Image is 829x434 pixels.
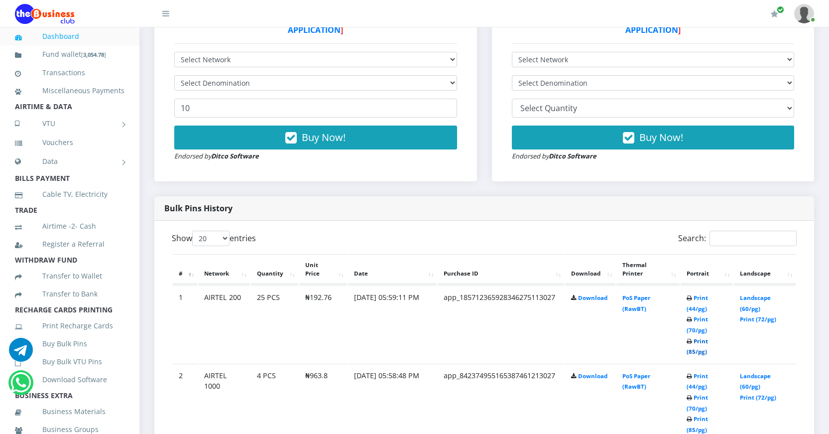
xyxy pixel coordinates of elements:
[15,350,124,373] a: Buy Bulk VTU Pins
[192,231,230,246] select: Showentries
[15,43,124,66] a: Fund wallet[3,054.78]
[438,286,564,363] td: app_185712365928346275113027
[174,151,259,160] small: Endorsed by
[622,372,650,391] a: PoS Paper (RawBT)
[639,131,683,144] span: Buy Now!
[687,394,708,412] a: Print (70/pg)
[512,126,795,149] button: Buy Now!
[794,4,814,23] img: User
[15,265,124,288] a: Transfer to Wallet
[512,151,596,160] small: Endorsed by
[198,254,250,285] th: Network: activate to sort column ascending
[549,151,596,160] strong: Ditco Software
[740,315,776,323] a: Print (72/pg)
[687,294,708,312] a: Print (44/pg)
[302,131,346,144] span: Buy Now!
[622,294,650,312] a: PoS Paper (RawBT)
[616,254,679,285] th: Thermal Printer: activate to sort column ascending
[687,315,708,334] a: Print (70/pg)
[251,286,298,363] td: 25 PCS
[15,61,124,84] a: Transactions
[172,231,256,246] label: Show entries
[771,10,778,18] i: Renew/Upgrade Subscription
[348,286,437,363] td: [DATE] 05:59:11 PM
[9,345,33,362] a: Chat for support
[710,231,797,246] input: Search:
[15,4,75,24] img: Logo
[565,254,615,285] th: Download: activate to sort column ascending
[15,111,124,136] a: VTU
[15,215,124,238] a: Airtime -2- Cash
[198,286,250,363] td: AIRTEL 200
[15,79,124,102] a: Miscellaneous Payments
[10,378,31,395] a: Chat for support
[681,254,733,285] th: Portrait: activate to sort column ascending
[578,372,607,380] a: Download
[15,183,124,206] a: Cable TV, Electricity
[15,368,124,391] a: Download Software
[740,372,771,391] a: Landscape (60/pg)
[438,254,564,285] th: Purchase ID: activate to sort column ascending
[173,286,197,363] td: 1
[15,25,124,48] a: Dashboard
[740,394,776,401] a: Print (72/pg)
[174,126,457,149] button: Buy Now!
[299,254,347,285] th: Unit Price: activate to sort column ascending
[173,254,197,285] th: #: activate to sort column descending
[687,372,708,391] a: Print (44/pg)
[174,99,457,118] input: Enter Quantity
[211,151,259,160] strong: Ditco Software
[15,131,124,154] a: Vouchers
[164,203,233,214] strong: Bulk Pins History
[15,149,124,174] a: Data
[687,337,708,356] a: Print (85/pg)
[15,400,124,423] a: Business Materials
[578,294,607,301] a: Download
[687,415,708,434] a: Print (85/pg)
[15,332,124,355] a: Buy Bulk Pins
[15,283,124,305] a: Transfer to Bank
[15,314,124,337] a: Print Recharge Cards
[299,286,347,363] td: ₦192.76
[15,233,124,256] a: Register a Referral
[251,254,298,285] th: Quantity: activate to sort column ascending
[678,231,797,246] label: Search:
[740,294,771,312] a: Landscape (60/pg)
[348,254,437,285] th: Date: activate to sort column ascending
[81,51,106,58] small: [ ]
[734,254,796,285] th: Landscape: activate to sort column ascending
[777,6,784,13] span: Renew/Upgrade Subscription
[83,51,104,58] b: 3,054.78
